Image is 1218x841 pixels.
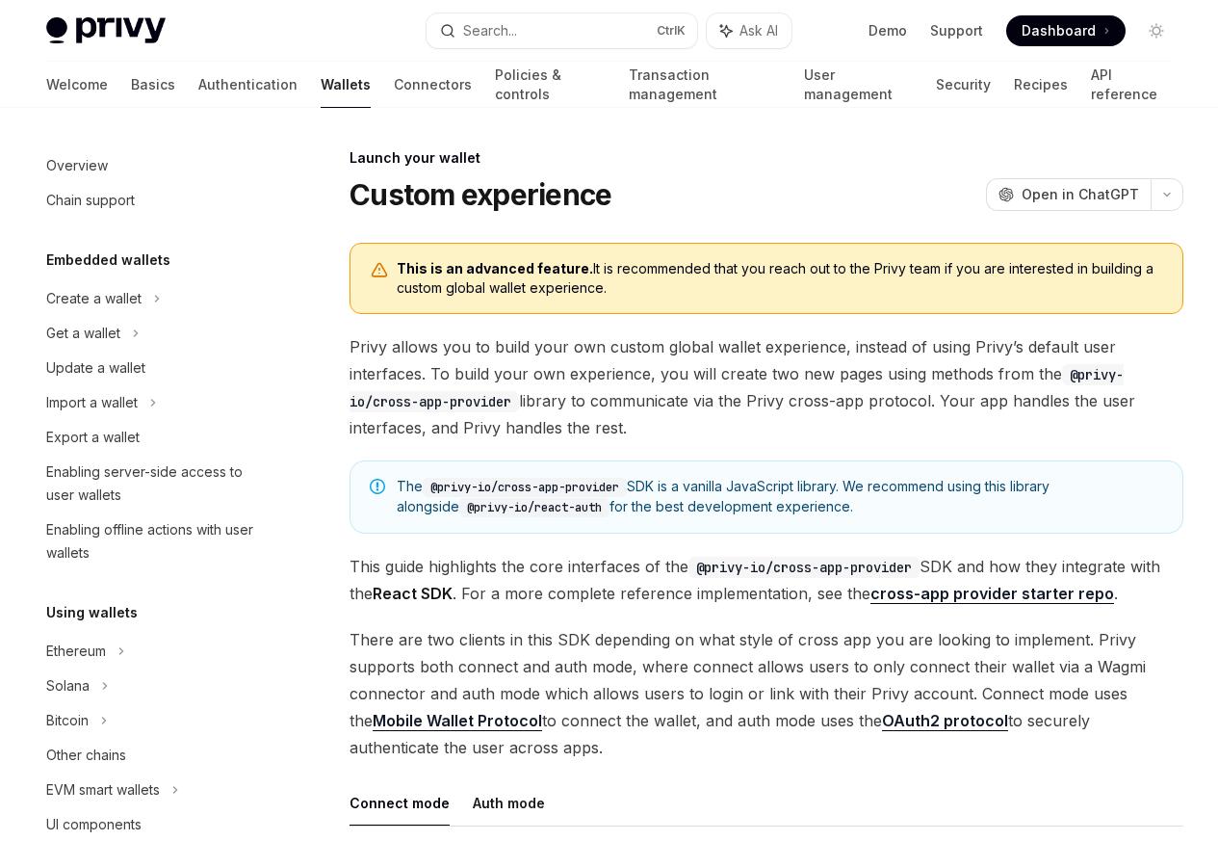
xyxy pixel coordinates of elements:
[46,356,145,380] div: Update a wallet
[463,19,517,42] div: Search...
[870,584,1114,603] strong: cross-app provider starter repo
[31,512,277,570] a: Enabling offline actions with user wallets
[427,13,697,48] button: Search...CtrlK
[350,626,1183,761] span: There are two clients in this SDK depending on what style of cross app you are looking to impleme...
[394,62,472,108] a: Connectors
[46,601,138,624] h5: Using wallets
[350,780,450,826] button: Connect mode
[31,455,277,512] a: Enabling server-side access to user wallets
[350,148,1183,168] div: Launch your wallet
[1006,15,1126,46] a: Dashboard
[31,420,277,455] a: Export a wallet
[46,813,142,836] div: UI components
[930,21,983,40] a: Support
[46,426,140,449] div: Export a wallet
[46,62,108,108] a: Welcome
[1141,15,1172,46] button: Toggle dark mode
[804,62,913,108] a: User management
[657,23,686,39] span: Ctrl K
[373,711,542,731] a: Mobile Wallet Protocol
[1091,62,1172,108] a: API reference
[46,322,120,345] div: Get a wallet
[423,478,627,497] code: @privy-io/cross-app-provider
[370,479,385,494] svg: Note
[459,498,609,517] code: @privy-io/react-auth
[629,62,782,108] a: Transaction management
[1022,21,1096,40] span: Dashboard
[31,351,277,385] a: Update a wallet
[31,738,277,773] a: Other chains
[870,584,1114,604] a: cross-app provider starter repo
[350,333,1183,441] span: Privy allows you to build your own custom global wallet experience, instead of using Privy’s defa...
[688,557,920,578] code: @privy-io/cross-app-provider
[1022,185,1139,204] span: Open in ChatGPT
[936,62,991,108] a: Security
[1014,62,1068,108] a: Recipes
[373,584,453,603] strong: React SDK
[46,249,170,272] h5: Embedded wallets
[31,183,277,218] a: Chain support
[495,62,606,108] a: Policies & controls
[31,148,277,183] a: Overview
[46,778,160,802] div: EVM smart wallets
[868,21,907,40] a: Demo
[46,154,108,177] div: Overview
[46,640,106,663] div: Ethereum
[46,287,142,310] div: Create a wallet
[397,260,593,276] b: This is an advanced feature.
[473,780,545,826] button: Auth mode
[46,189,135,212] div: Chain support
[397,477,1163,517] span: The SDK is a vanilla JavaScript library. We recommend using this library alongside for the best d...
[46,391,138,414] div: Import a wallet
[46,17,166,44] img: light logo
[46,460,266,507] div: Enabling server-side access to user wallets
[46,744,126,767] div: Other chains
[986,178,1151,211] button: Open in ChatGPT
[707,13,791,48] button: Ask AI
[46,674,90,697] div: Solana
[321,62,371,108] a: Wallets
[397,259,1163,298] span: It is recommended that you reach out to the Privy team if you are interested in building a custom...
[350,553,1183,607] span: This guide highlights the core interfaces of the SDK and how they integrate with the . For a more...
[46,709,89,732] div: Bitcoin
[350,177,611,212] h1: Custom experience
[370,261,389,280] svg: Warning
[46,518,266,565] div: Enabling offline actions with user wallets
[739,21,778,40] span: Ask AI
[882,711,1008,731] a: OAuth2 protocol
[198,62,298,108] a: Authentication
[131,62,175,108] a: Basics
